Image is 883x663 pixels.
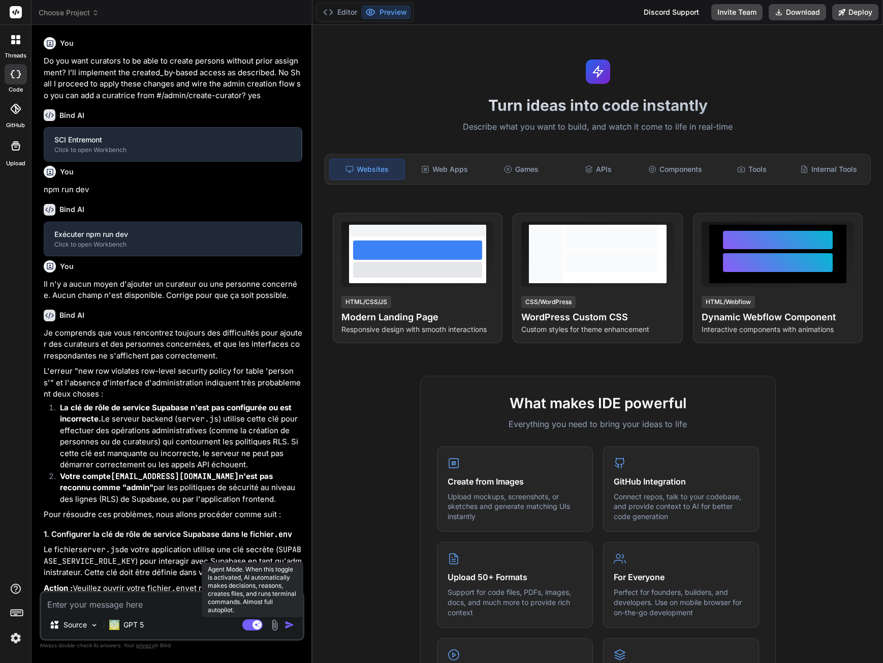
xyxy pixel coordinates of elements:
strong: Action : [44,583,73,593]
img: settings [7,629,24,647]
code: .env [243,567,262,578]
div: Games [484,159,559,180]
div: Tools [714,159,789,180]
div: Discord Support [638,4,705,20]
h4: Dynamic Webflow Component [702,310,854,324]
label: code [9,85,23,94]
img: Pick Models [90,621,99,629]
label: GitHub [6,121,25,130]
h3: 1. Configurer la clé de rôle de service Supabase dans le fichier [44,529,302,540]
p: L'erreur "new row violates row-level security policy for table 'persons'" et l'absence d'interfac... [44,366,302,400]
p: Do you want curators to be able to create persons without prior assignment? I’ll implement the cr... [44,55,302,101]
p: Support for code files, PDFs, images, docs, and much more to provide rich context [448,587,582,617]
button: SCI EntremontClick to open Workbench [44,128,301,161]
button: Download [769,4,826,20]
p: Je comprends que vous rencontrez toujours des difficultés pour ajouter des curateurs et des perso... [44,327,302,362]
div: Internal Tools [792,159,866,180]
div: Click to open Workbench [54,146,291,154]
div: APIs [561,159,636,180]
p: Source [64,620,87,630]
h4: Modern Landing Page [341,310,494,324]
img: GPT 5 [109,620,119,630]
button: Agent Mode. When this toggle is activated, AI automatically makes decisions, reasons, creates fil... [240,619,265,631]
code: [EMAIL_ADDRESS][DOMAIN_NAME] [111,471,239,481]
code: .env [274,529,292,539]
code: server.js [177,414,218,424]
h4: WordPress Custom CSS [521,310,674,324]
div: Exécuter npm run dev [54,229,291,239]
span: Choose Project [39,8,99,18]
code: .env [171,583,190,593]
h6: You [60,167,74,177]
strong: Votre compte n'est pas reconnu comme "admin" [60,471,275,493]
p: Perfect for founders, builders, and developers. Use on mobile browser for on-the-go development [614,587,748,617]
h6: You [60,38,74,48]
h6: Bind AI [59,110,84,120]
p: Veuillez ouvrir votre fichier et remplacer par la véritable clé de rôle de service de votre proje... [44,583,302,617]
div: HTML/Webflow [702,296,755,308]
img: attachment [269,619,280,631]
h1: Turn ideas into code instantly [319,96,877,114]
p: Il n'y a aucun moyen d'ajouter un curateur ou une personne concernée. Aucun champ n'est disponibl... [44,279,302,302]
h6: Bind AI [59,310,84,320]
p: Upload mockups, screenshots, or sketches and generate matching UIs instantly [448,492,582,522]
h4: Create from Images [448,475,582,488]
label: Upload [6,159,25,168]
h4: For Everyone [614,571,748,583]
h4: Upload 50+ Formats [448,571,582,583]
button: Preview [361,5,411,19]
div: HTML/CSS/JS [341,296,391,308]
button: Deploy [832,4,878,20]
code: server.js [78,545,119,555]
div: SCI Entremont [54,135,291,145]
li: Le serveur backend ( ) utilise cette clé pour effectuer des opérations administratives (comme la ... [52,402,302,471]
img: icon [285,620,295,630]
div: Web Apps [407,159,482,180]
p: Always double-check its answers. Your in Bind [40,641,304,650]
code: SUPABASE_SERVICE_ROLE_KEY [44,545,301,566]
button: Editor [319,5,361,19]
p: Describe what you want to build, and watch it come to life in real-time [319,120,877,134]
h2: What makes IDE powerful [437,393,759,414]
div: Components [638,159,712,180]
div: CSS/WordPress [521,296,576,308]
p: GPT 5 [123,620,144,630]
p: Everything you need to bring your ideas to life [437,418,759,430]
button: Exécuter npm run devClick to open Workbench [44,222,301,256]
div: Websites [329,159,405,180]
button: Invite Team [711,4,763,20]
h6: You [60,261,74,272]
p: Interactive components with animations [702,324,854,335]
p: Connect repos, talk to your codebase, and provide context to AI for better code generation [614,492,748,522]
p: Responsive design with smooth interactions [341,324,494,335]
p: npm run dev [44,184,302,196]
span: privacy [136,642,154,648]
strong: La clé de rôle de service Supabase n'est pas configurée ou est incorrecte. [60,403,294,424]
li: par les politiques de sécurité au niveau des lignes (RLS) de Supabase, ou par l'application front... [52,471,302,505]
div: Click to open Workbench [54,240,291,249]
h4: GitHub Integration [614,475,748,488]
p: Custom styles for theme enhancement [521,324,674,335]
p: Le fichier de votre application utilise une clé secrète ( ) pour interagir avec Supabase en tant ... [44,544,302,579]
p: Pour résoudre ces problèmes, nous allons procéder comme suit : [44,509,302,521]
label: threads [5,51,26,60]
h6: Bind AI [59,204,84,215]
